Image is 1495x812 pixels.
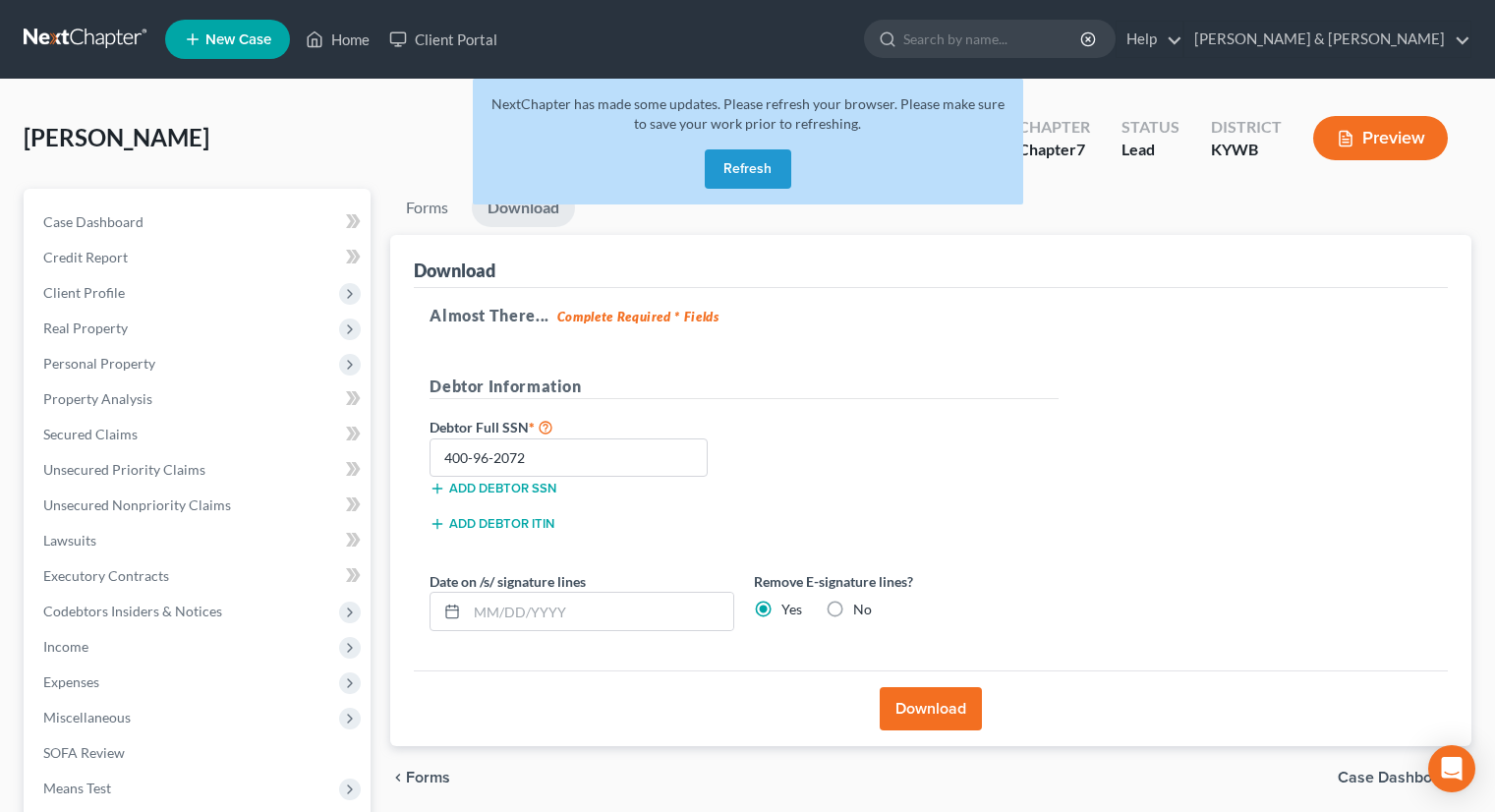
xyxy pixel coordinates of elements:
[853,600,872,619] label: No
[1313,116,1448,160] button: Preview
[491,95,1005,132] span: NextChapter has made some updates. Please refresh your browser. Please make sure to save your wor...
[430,304,1432,327] h5: Almost There...
[43,213,144,230] span: Case Dashboard
[1121,139,1179,161] div: Lead
[24,123,209,151] span: [PERSON_NAME]
[205,32,271,47] span: New Case
[43,496,231,513] span: Unsecured Nonpriority Claims
[1018,116,1090,139] div: Chapter
[43,744,125,761] span: SOFA Review
[1428,745,1475,792] div: Open Intercom Messenger
[1184,22,1470,57] a: [PERSON_NAME] & [PERSON_NAME]
[43,780,111,796] span: Means Test
[1117,22,1182,57] a: Help
[28,417,371,452] a: Secured Claims
[1121,116,1179,139] div: Status
[43,426,138,442] span: Secured Claims
[420,415,744,438] label: Debtor Full SSN
[28,452,371,488] a: Unsecured Priority Claims
[28,558,371,594] a: Executory Contracts
[43,249,128,265] span: Credit Report
[390,189,464,227] a: Forms
[390,770,477,785] button: chevron_left Forms
[557,309,719,324] strong: Complete Required * Fields
[43,709,131,725] span: Miscellaneous
[43,532,96,549] span: Lawsuits
[430,516,554,532] button: Add debtor ITIN
[390,770,406,785] i: chevron_left
[43,319,128,336] span: Real Property
[781,600,802,619] label: Yes
[1338,770,1456,785] span: Case Dashboard
[296,22,379,57] a: Home
[28,204,371,240] a: Case Dashboard
[43,284,125,301] span: Client Profile
[379,22,507,57] a: Client Portal
[28,240,371,275] a: Credit Report
[28,381,371,417] a: Property Analysis
[414,259,495,282] div: Download
[1076,140,1085,158] span: 7
[43,638,88,655] span: Income
[43,603,222,619] span: Codebtors Insiders & Notices
[430,375,1059,399] h5: Debtor Information
[28,523,371,558] a: Lawsuits
[1338,770,1471,785] a: Case Dashboard chevron_right
[43,461,205,478] span: Unsecured Priority Claims
[406,770,450,785] span: Forms
[1211,139,1282,161] div: KYWB
[43,355,155,372] span: Personal Property
[43,390,152,407] span: Property Analysis
[705,149,791,189] button: Refresh
[430,438,708,478] input: XXX-XX-XXXX
[430,571,586,592] label: Date on /s/ signature lines
[903,21,1083,57] input: Search by name...
[467,593,733,630] input: MM/DD/YYYY
[28,488,371,523] a: Unsecured Nonpriority Claims
[880,687,982,730] button: Download
[1211,116,1282,139] div: District
[1018,139,1090,161] div: Chapter
[754,571,1059,592] label: Remove E-signature lines?
[43,673,99,690] span: Expenses
[43,567,169,584] span: Executory Contracts
[28,735,371,771] a: SOFA Review
[430,481,556,496] button: Add debtor SSN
